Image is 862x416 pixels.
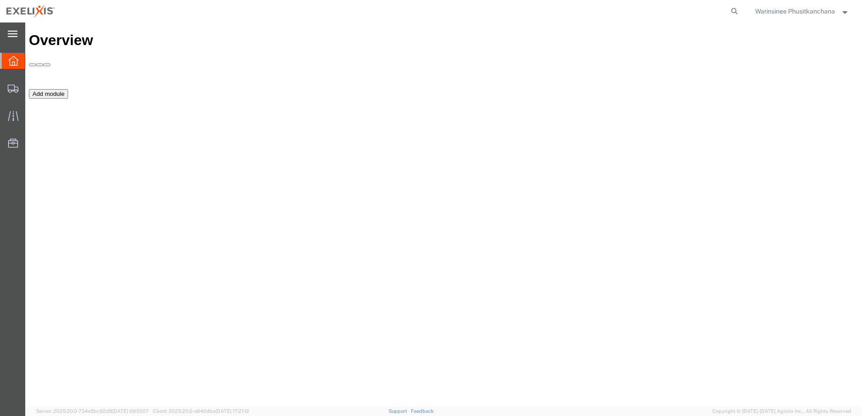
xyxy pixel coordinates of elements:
button: Warinsinee Phusitkanchana [755,6,850,17]
iframe: FS Legacy Container [25,23,862,407]
span: [DATE] 09:51:07 [112,408,149,414]
a: Support [389,408,411,414]
span: Warinsinee Phusitkanchana [755,6,835,16]
span: [DATE] 17:21:12 [215,408,249,414]
span: Copyright © [DATE]-[DATE] Agistix Inc., All Rights Reserved [712,407,851,415]
img: logo [6,5,55,18]
span: Client: 2025.20.0-e640dba [153,408,249,414]
span: Server: 2025.20.0-734e5bc92d9 [36,408,149,414]
a: Feedback [411,408,434,414]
